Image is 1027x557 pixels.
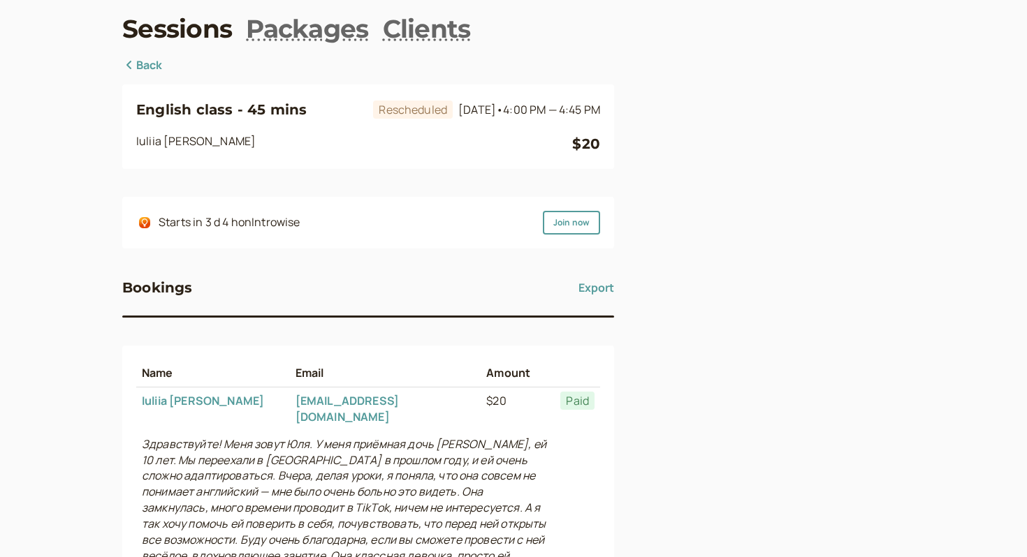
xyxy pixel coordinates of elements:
[246,11,368,46] a: Packages
[481,387,555,431] td: $20
[572,133,600,155] div: $20
[296,393,399,424] a: [EMAIL_ADDRESS][DOMAIN_NAME]
[142,393,264,408] a: Iuliia [PERSON_NAME]
[458,102,600,117] span: [DATE]
[543,211,600,235] a: Join now
[481,359,555,387] th: Amount
[496,102,503,117] span: •
[383,11,471,46] a: Clients
[560,392,595,410] span: Paid
[122,57,163,75] a: Back
[373,101,453,119] span: Rescheduled
[136,359,290,387] th: Name
[252,214,300,230] span: Introwise
[122,11,232,46] a: Sessions
[136,133,572,155] div: Iuliia [PERSON_NAME]
[136,98,367,121] h3: English class - 45 mins
[159,214,300,232] div: Starts in 3 d 4 h on
[122,276,193,299] h3: Bookings
[139,217,150,228] img: integrations-introwise-icon.png
[290,359,481,387] th: Email
[957,490,1027,557] iframe: Chat Widget
[503,102,600,117] span: 4:00 PM — 4:45 PM
[578,276,614,299] button: Export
